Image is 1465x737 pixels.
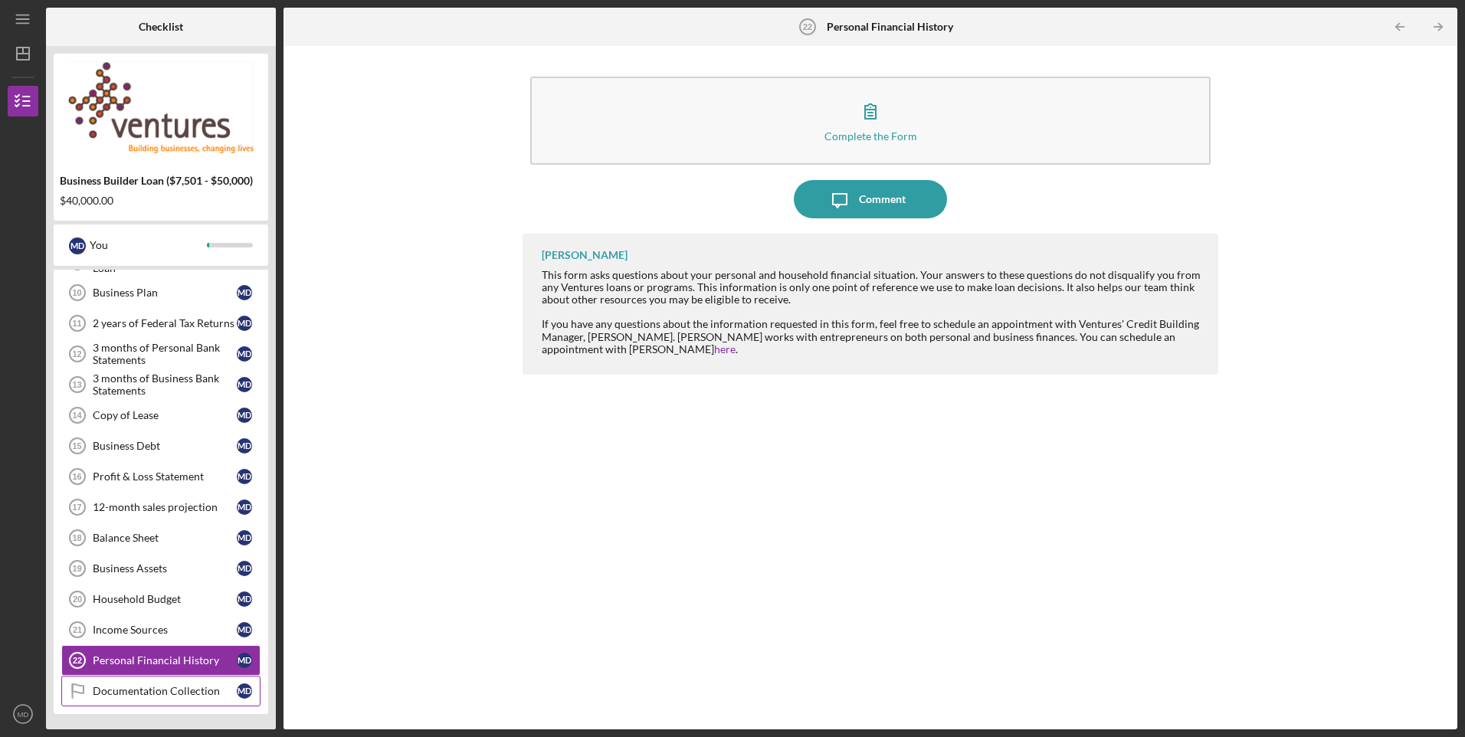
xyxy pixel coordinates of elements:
[73,656,82,665] tspan: 22
[93,685,237,697] div: Documentation Collection
[72,319,81,328] tspan: 11
[93,501,237,513] div: 12-month sales projection
[60,175,262,187] div: Business Builder Loan ($7,501 - $50,000)
[61,553,261,584] a: 19Business AssetsMD
[72,411,82,420] tspan: 14
[93,593,237,605] div: Household Budget
[72,441,81,450] tspan: 15
[237,622,252,637] div: M D
[139,21,183,33] b: Checklist
[542,269,1202,355] div: This form asks questions about your personal and household financial situation. Your answers to t...
[93,287,237,299] div: Business Plan
[802,22,811,31] tspan: 22
[237,500,252,515] div: M D
[542,249,628,261] div: [PERSON_NAME]
[61,400,261,431] a: 14Copy of LeaseMD
[237,285,252,300] div: M D
[237,653,252,668] div: M D
[714,342,736,355] a: here
[530,77,1210,165] button: Complete the Form
[72,472,81,481] tspan: 16
[61,676,261,706] a: Documentation CollectionMD
[794,180,947,218] button: Comment
[18,710,29,719] text: MD
[237,346,252,362] div: M D
[8,699,38,729] button: MD
[72,288,81,297] tspan: 10
[93,372,237,397] div: 3 months of Business Bank Statements
[90,232,207,258] div: You
[73,625,82,634] tspan: 21
[72,380,81,389] tspan: 13
[61,492,261,522] a: 1712-month sales projectionMD
[237,561,252,576] div: M D
[60,195,262,207] div: $40,000.00
[72,503,81,512] tspan: 17
[73,595,82,604] tspan: 20
[237,530,252,545] div: M D
[61,369,261,400] a: 133 months of Business Bank StatementsMD
[61,277,261,308] a: 10Business PlanMD
[61,461,261,492] a: 16Profit & Loss StatementMD
[237,377,252,392] div: M D
[93,409,237,421] div: Copy of Lease
[237,469,252,484] div: M D
[93,532,237,544] div: Balance Sheet
[61,431,261,461] a: 15Business DebtMD
[61,522,261,553] a: 18Balance SheetMD
[237,316,252,331] div: M D
[237,438,252,454] div: M D
[61,308,261,339] a: 112 years of Federal Tax ReturnsMD
[827,21,953,33] b: Personal Financial History
[237,591,252,607] div: M D
[93,342,237,366] div: 3 months of Personal Bank Statements
[93,562,237,575] div: Business Assets
[93,654,237,667] div: Personal Financial History
[93,470,237,483] div: Profit & Loss Statement
[93,317,237,329] div: 2 years of Federal Tax Returns
[61,614,261,645] a: 21Income SourcesMD
[54,61,268,153] img: Product logo
[93,440,237,452] div: Business Debt
[859,180,906,218] div: Comment
[824,130,917,142] div: Complete the Form
[72,349,81,359] tspan: 12
[93,624,237,636] div: Income Sources
[72,564,81,573] tspan: 19
[72,533,81,542] tspan: 18
[237,408,252,423] div: M D
[61,584,261,614] a: 20Household BudgetMD
[61,339,261,369] a: 123 months of Personal Bank StatementsMD
[61,645,261,676] a: 22Personal Financial HistoryMD
[69,237,86,254] div: M D
[237,683,252,699] div: M D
